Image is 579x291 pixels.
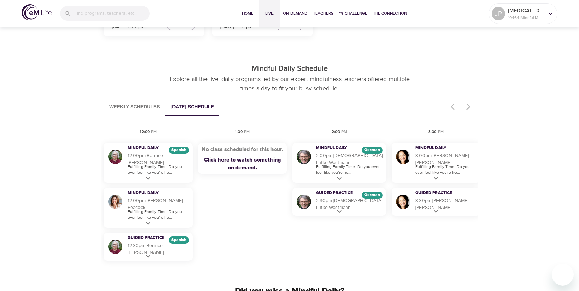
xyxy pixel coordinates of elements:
[128,197,189,211] h5: 12:00pm · [PERSON_NAME] Peacock
[492,7,505,20] div: JP
[128,235,180,241] h3: Guided Practice
[244,129,250,135] div: PM
[395,149,411,165] img: Laurie Weisman
[428,129,436,135] div: 3:00
[107,149,123,165] img: Bernice Moore
[296,149,312,165] img: Christian Lütke Wöstmann
[373,10,407,17] span: The Connection
[395,194,411,210] img: Laurie Weisman
[261,10,278,17] span: Live
[162,75,417,93] p: Explore all the live, daily programs led by our expert mindfulness teachers offered multiple time...
[22,4,52,20] img: logo
[415,152,477,166] h5: 3:00pm · [PERSON_NAME] [PERSON_NAME]
[316,164,383,175] p: Fulfilling Family Time: Do you ever feel like you're he...
[296,194,312,210] img: Christian Lütke Wöstmann
[316,145,369,151] h3: Mindful Daily
[508,15,544,21] p: 10464 Mindful Minutes
[165,98,219,116] button: [DATE] Schedule
[151,129,157,135] div: PM
[415,197,477,211] h5: 3:30pm · [PERSON_NAME] [PERSON_NAME]
[235,129,243,135] div: 1:00
[239,10,256,17] span: Home
[104,98,165,116] button: Weekly Schedules
[552,264,574,286] iframe: Button to launch messaging window
[169,147,189,154] div: The episodes in this programs will be in Spanish
[415,145,468,151] h3: Mindful Daily
[140,129,150,135] div: 12:00
[415,190,468,196] h3: Guided Practice
[128,209,189,220] p: Fulfilling Family Time: Do you ever feel like you're he...
[74,6,150,21] input: Find programs, teachers, etc...
[128,242,189,256] h5: 12:30pm · Bernice [PERSON_NAME]
[128,152,189,166] h5: 12:00pm · Bernice [PERSON_NAME]
[283,10,308,17] span: On-Demand
[339,10,367,17] span: 1% Challenge
[316,190,369,196] h3: Guided Practice
[128,164,189,175] p: Fulfilling Family Time: Do you ever feel like you're he...
[169,236,189,244] div: The episodes in this programs will be in Spanish
[128,145,180,151] h3: Mindful Daily
[508,6,544,15] p: [MEDICAL_DATA]
[362,192,383,199] div: The episodes in this programs will be in German
[332,129,340,135] div: 2:00
[362,147,383,154] div: The episodes in this programs will be in German
[107,194,123,210] img: Susan Peacock
[438,129,444,135] div: PM
[202,145,283,153] div: No class scheduled for this hour.
[107,239,123,255] img: Bernice Moore
[201,156,284,172] div: Click here to watch something on demand.
[316,152,383,166] h5: 2:00pm · [DEMOGRAPHIC_DATA] Lütke Wöstmann
[128,190,180,196] h3: Mindful Daily
[98,63,481,75] p: Mindful Daily Schedule
[415,164,477,175] p: Fulfilling Family Time: Do you ever feel like you're he...
[341,129,347,135] div: PM
[313,10,333,17] span: Teachers
[316,197,383,211] h5: 2:30pm · [DEMOGRAPHIC_DATA] Lütke Wöstmann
